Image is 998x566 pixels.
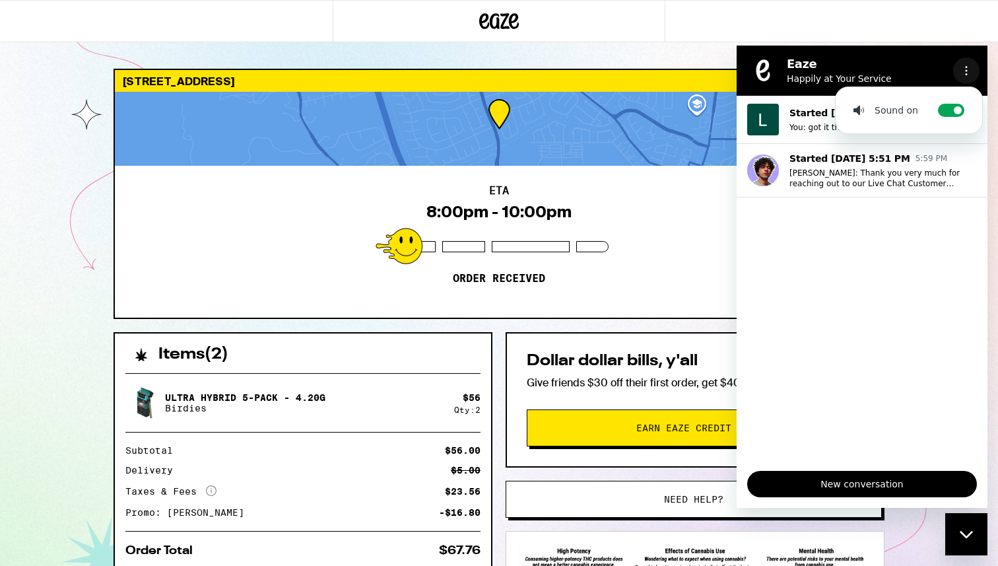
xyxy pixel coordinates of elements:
[125,466,182,475] div: Delivery
[636,423,731,433] span: Earn Eaze Credit
[125,508,253,517] div: Promo: [PERSON_NAME]
[426,203,572,221] div: 8:00pm - 10:00pm
[945,513,987,555] iframe: To enrich screen reader interactions, please activate Accessibility in Grammarly extension settings
[527,353,863,369] h2: Dollar dollar bills, y'all
[445,487,481,496] div: $23.56
[439,545,481,557] div: $67.76
[454,406,481,414] div: Qty: 2
[125,384,162,421] img: Ultra Hybrid 5-Pack - 4.20g
[165,392,325,403] p: Ultra Hybrid 5-Pack - 4.20g
[489,186,509,196] h2: ETA
[158,347,228,363] h2: Items ( 2 )
[439,508,481,517] div: -$16.80
[506,481,882,518] button: Need help?
[527,409,863,446] button: Earn Eaze Credit
[125,485,216,497] div: Taxes & Fees
[445,446,481,455] div: $56.00
[737,46,987,508] iframe: To enrich screen reader interactions, please activate Accessibility in Grammarly extension settings
[115,70,883,92] div: [STREET_ADDRESS]
[463,392,481,403] div: $ 56
[664,495,723,504] span: Need help?
[453,272,545,285] p: Order received
[527,376,863,390] p: Give friends $30 off their first order, get $40 credit for yourself!
[165,403,325,413] p: Birdies
[125,545,202,557] div: Order Total
[125,446,182,455] div: Subtotal
[451,466,481,475] div: $5.00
